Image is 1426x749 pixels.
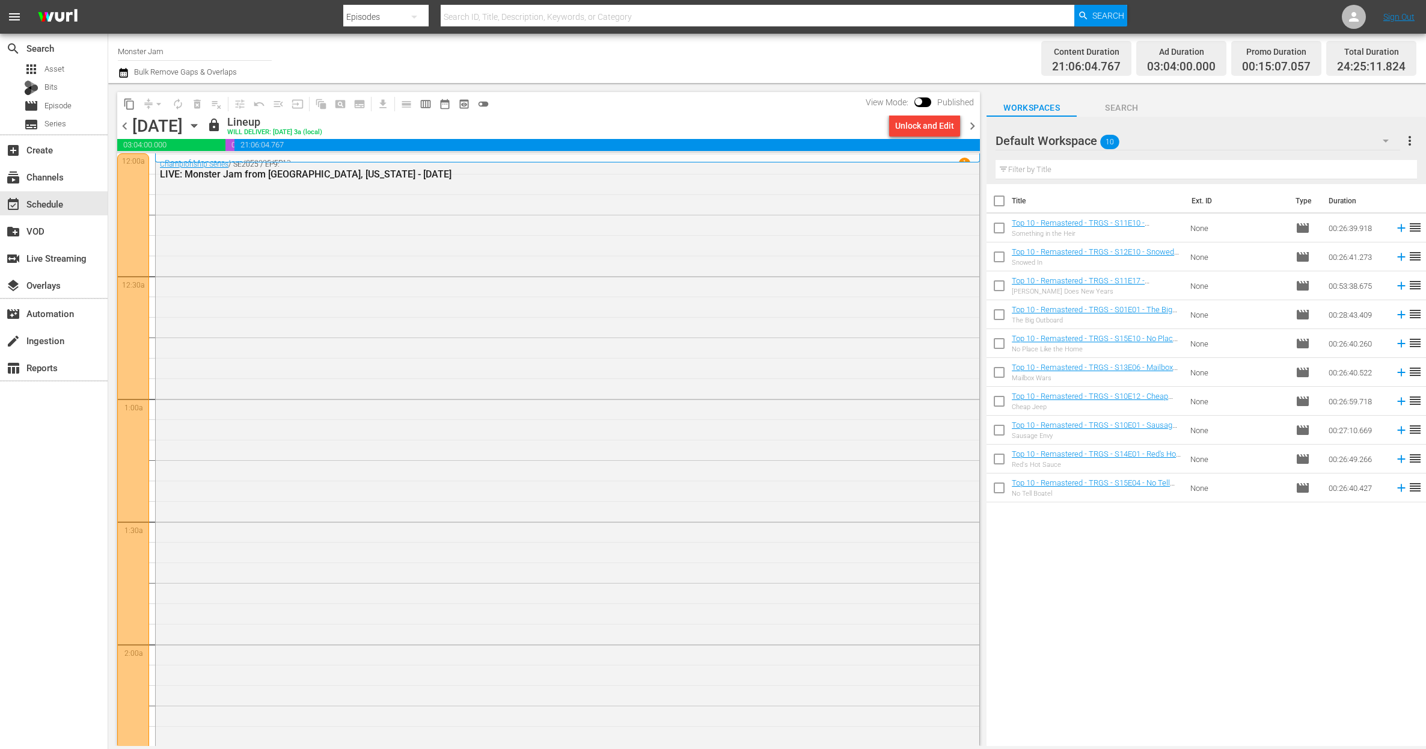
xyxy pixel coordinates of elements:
[6,143,20,158] span: add_box
[1186,416,1291,445] td: None
[350,94,369,114] span: Create Series Block
[24,62,38,76] span: Asset
[1012,218,1149,236] a: Top 10 - Remastered - TRGS - S11E10 - Something in the Heir
[416,94,435,114] span: Week Calendar View
[962,159,967,167] p: 1
[29,3,87,31] img: ans4CAIJ8jUAAAAAAAAAAAAAAAAAAAAAAAAgQb4GAAAAAAAAAAAAAAAAAAAAAAAAJMjXAAAAAAAAAAAAAAAAAAAAAAAAgAT5G...
[6,361,20,375] span: Reports
[1408,220,1422,235] span: reorder
[1408,422,1422,437] span: reorder
[7,10,22,24] span: menu
[895,115,954,137] div: Unlock and Edit
[1337,60,1406,74] span: 24:25:11.824
[44,118,66,130] span: Series
[1186,358,1291,387] td: None
[207,118,221,132] span: lock
[1296,423,1310,437] span: Episode
[132,67,237,76] span: Bulk Remove Gaps & Overlaps
[1324,473,1390,502] td: 00:26:40.427
[1296,365,1310,380] span: Episode
[1147,60,1216,74] span: 03:04:00.000
[6,334,20,348] span: Ingestion
[1186,214,1291,242] td: None
[1012,403,1181,411] div: Cheap Jeep
[246,159,274,167] p: SE2025 /
[1296,279,1310,293] span: Episode
[1012,449,1181,467] a: Top 10 - Remastered - TRGS - S14E01 - Red's Hot Sauce
[168,94,188,114] span: Loop Content
[1296,452,1310,466] span: Episode
[1296,307,1310,322] span: Episode
[1403,134,1417,148] span: more_vert
[1012,345,1181,353] div: No Place Like the Home
[1092,5,1124,26] span: Search
[1296,250,1310,264] span: Episode
[1077,100,1167,116] span: Search
[226,92,249,116] span: Customize Events
[160,168,908,180] div: LIVE: Monster Jam from [GEOGRAPHIC_DATA], [US_STATE] - [DATE]
[1395,452,1408,466] svg: Add to Schedule
[1403,126,1417,155] button: more_vert
[1012,374,1181,382] div: Mailbox Wars
[227,129,322,137] div: WILL DELIVER: [DATE] 3a (local)
[44,81,58,93] span: Bits
[24,117,38,132] span: Series
[1012,316,1181,324] div: The Big Outboard
[132,116,183,136] div: [DATE]
[1012,288,1181,295] div: [PERSON_NAME] Does New Years
[420,98,432,110] span: calendar_view_week_outlined
[477,98,489,110] span: toggle_off
[965,119,980,134] span: chevron_right
[914,97,923,106] span: Toggle to switch from Published to Draft view.
[160,160,228,168] a: Championship Series
[1052,43,1121,60] div: Content Duration
[1052,60,1121,74] span: 21:06:04.767
[454,94,474,114] span: View Backup
[1395,250,1408,264] svg: Add to Schedule
[274,159,291,167] p: EP13
[860,97,914,107] span: View Mode:
[1012,432,1181,440] div: Sausage Envy
[1012,461,1181,469] div: Red's Hot Sauce
[1012,478,1175,496] a: Top 10 - Remastered - TRGS - S15E04 - No Tell Boatel
[1324,242,1390,271] td: 00:26:41.273
[243,159,246,167] p: /
[1324,329,1390,358] td: 00:26:40.260
[160,160,908,180] div: / SE2025 / EP9:
[6,170,20,185] span: Channels
[1186,473,1291,502] td: None
[931,97,980,107] span: Published
[1408,307,1422,321] span: reorder
[188,94,207,114] span: Select an event to delete
[1296,481,1310,495] span: Episode
[165,158,243,168] a: Best of Monster Jam
[1324,214,1390,242] td: 00:26:39.918
[1242,60,1311,74] span: 00:15:07.057
[139,94,168,114] span: Remove Gaps & Overlaps
[1012,392,1173,410] a: Top 10 - Remastered - TRGS - S10E12 - Cheap Jeep
[6,251,20,266] span: Live Streaming
[44,63,64,75] span: Asset
[987,100,1077,116] span: Workspaces
[1337,43,1406,60] div: Total Duration
[1408,393,1422,408] span: reorder
[474,94,493,114] span: 24 hours Lineup View is OFF
[439,98,451,110] span: date_range_outlined
[1324,358,1390,387] td: 00:26:40.522
[393,92,416,116] span: Day Calendar View
[6,197,20,212] span: Schedule
[1186,242,1291,271] td: None
[1100,129,1119,155] span: 10
[1324,416,1390,445] td: 00:27:10.669
[1408,278,1422,292] span: reorder
[1321,184,1394,218] th: Duration
[6,42,20,56] span: Search
[996,124,1400,158] div: Default Workspace
[1186,445,1291,473] td: None
[207,94,226,114] span: Clear Lineup
[44,100,72,112] span: Episode
[1408,451,1422,466] span: reorder
[1012,247,1179,265] a: Top 10 - Remastered - TRGS - S12E10 - Snowed In
[1296,336,1310,351] span: Episode
[1395,308,1408,321] svg: Add to Schedule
